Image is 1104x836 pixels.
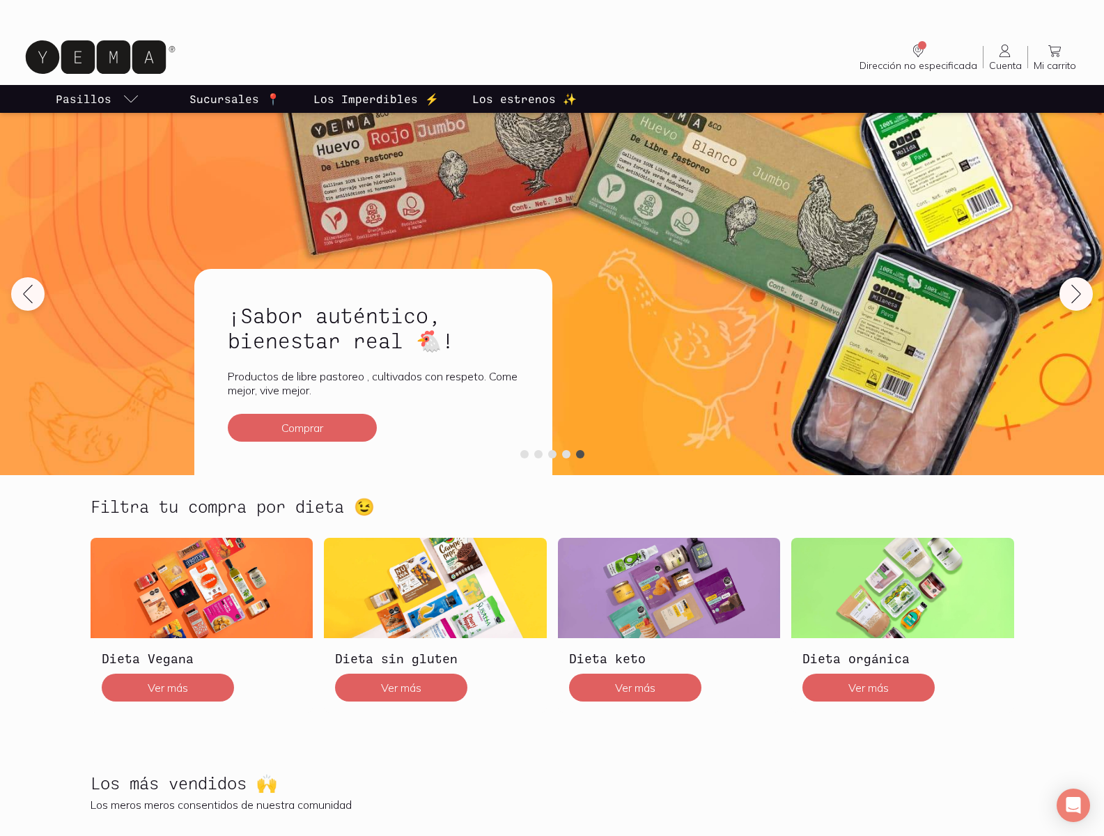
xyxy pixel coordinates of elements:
a: Dieta sin glutenDieta sin glutenVer más [324,538,547,712]
a: Cuenta [984,42,1027,72]
a: Los Imperdibles ⚡️ [311,85,442,113]
a: Dieta orgánicaDieta orgánicaVer más [791,538,1014,712]
button: Ver más [335,674,467,702]
h2: ¡Sabor auténtico, bienestar real 🐔! [228,302,519,353]
a: Dieta VeganaDieta VeganaVer más [91,538,313,712]
button: Ver más [802,674,935,702]
h3: Dieta keto [569,649,770,667]
p: Los estrenos ✨ [472,91,577,107]
button: Ver más [102,674,234,702]
a: Los estrenos ✨ [469,85,580,113]
span: Mi carrito [1034,59,1076,72]
h3: Dieta orgánica [802,649,1003,667]
p: Sucursales 📍 [189,91,280,107]
h2: Filtra tu compra por dieta 😉 [91,497,375,516]
a: ¡Sabor auténtico, bienestar real 🐔!Productos de libre pastoreo , cultivados con respeto. Come mej... [194,269,552,475]
a: Dieta ketoDieta ketoVer más [558,538,781,712]
h3: Dieta Vegana [102,649,302,667]
div: Open Intercom Messenger [1057,789,1090,822]
a: Sucursales 📍 [187,85,283,113]
p: Pasillos [56,91,111,107]
h3: Dieta sin gluten [335,649,536,667]
img: Dieta Vegana [91,538,313,638]
a: Dirección no especificada [854,42,983,72]
img: Dieta sin gluten [324,538,547,638]
img: Dieta orgánica [791,538,1014,638]
button: Comprar [228,414,377,442]
button: Ver más [569,674,701,702]
p: Los meros meros consentidos de nuestra comunidad [91,798,1014,812]
a: Mi carrito [1028,42,1082,72]
p: Productos de libre pastoreo , cultivados con respeto. Come mejor, vive mejor. [228,369,519,397]
span: Dirección no especificada [860,59,977,72]
a: pasillo-todos-link [53,85,142,113]
p: Los Imperdibles ⚡️ [313,91,439,107]
h2: Los más vendidos 🙌 [91,774,277,792]
img: Dieta keto [558,538,781,638]
span: Cuenta [989,59,1022,72]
